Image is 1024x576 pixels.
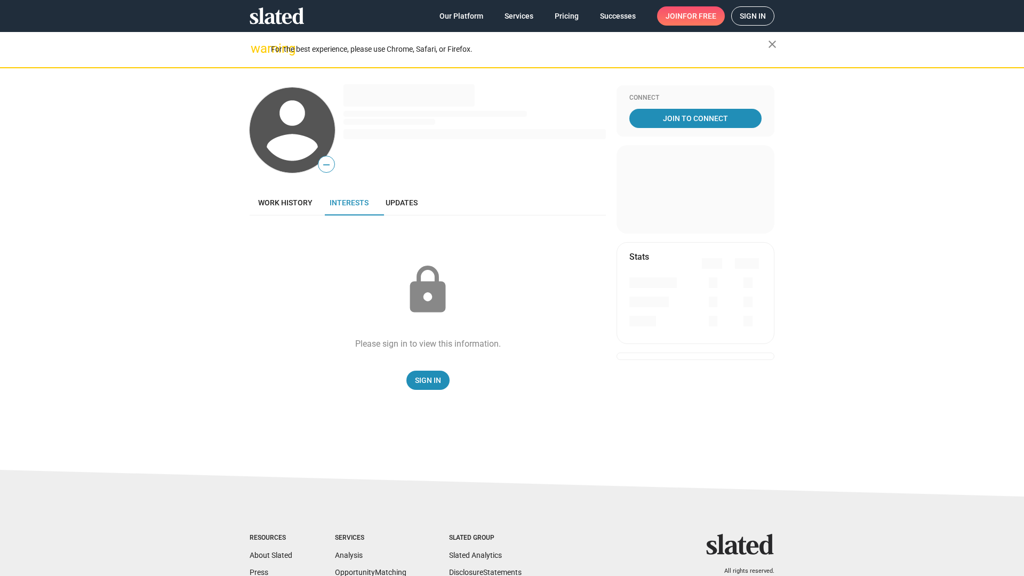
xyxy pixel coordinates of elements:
[386,198,418,207] span: Updates
[431,6,492,26] a: Our Platform
[250,190,321,215] a: Work history
[250,551,292,559] a: About Slated
[355,338,501,349] div: Please sign in to view this information.
[600,6,636,26] span: Successes
[401,263,454,317] mat-icon: lock
[591,6,644,26] a: Successes
[439,6,483,26] span: Our Platform
[330,198,369,207] span: Interests
[666,6,716,26] span: Join
[271,42,768,57] div: For the best experience, please use Chrome, Safari, or Firefox.
[629,94,762,102] div: Connect
[766,38,779,51] mat-icon: close
[415,371,441,390] span: Sign In
[335,551,363,559] a: Analysis
[631,109,759,128] span: Join To Connect
[555,6,579,26] span: Pricing
[318,158,334,172] span: —
[449,551,502,559] a: Slated Analytics
[496,6,542,26] a: Services
[740,7,766,25] span: Sign in
[505,6,533,26] span: Services
[258,198,313,207] span: Work history
[449,534,522,542] div: Slated Group
[629,109,762,128] a: Join To Connect
[546,6,587,26] a: Pricing
[335,534,406,542] div: Services
[251,42,263,55] mat-icon: warning
[731,6,774,26] a: Sign in
[657,6,725,26] a: Joinfor free
[406,371,450,390] a: Sign In
[629,251,649,262] mat-card-title: Stats
[250,534,292,542] div: Resources
[377,190,426,215] a: Updates
[321,190,377,215] a: Interests
[683,6,716,26] span: for free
